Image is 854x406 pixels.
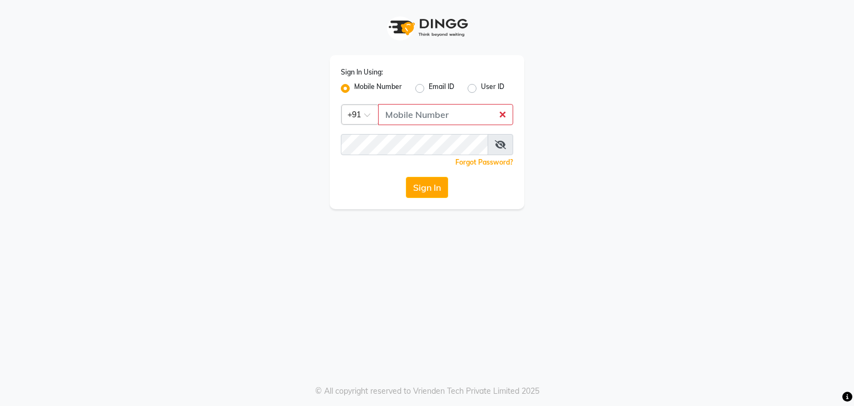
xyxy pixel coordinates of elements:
label: User ID [481,82,504,95]
button: Sign In [406,177,448,198]
a: Forgot Password? [455,158,513,166]
label: Sign In Using: [341,67,383,77]
input: Username [378,104,513,125]
img: logo1.svg [383,11,471,44]
label: Mobile Number [354,82,402,95]
input: Username [341,134,488,155]
label: Email ID [429,82,454,95]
